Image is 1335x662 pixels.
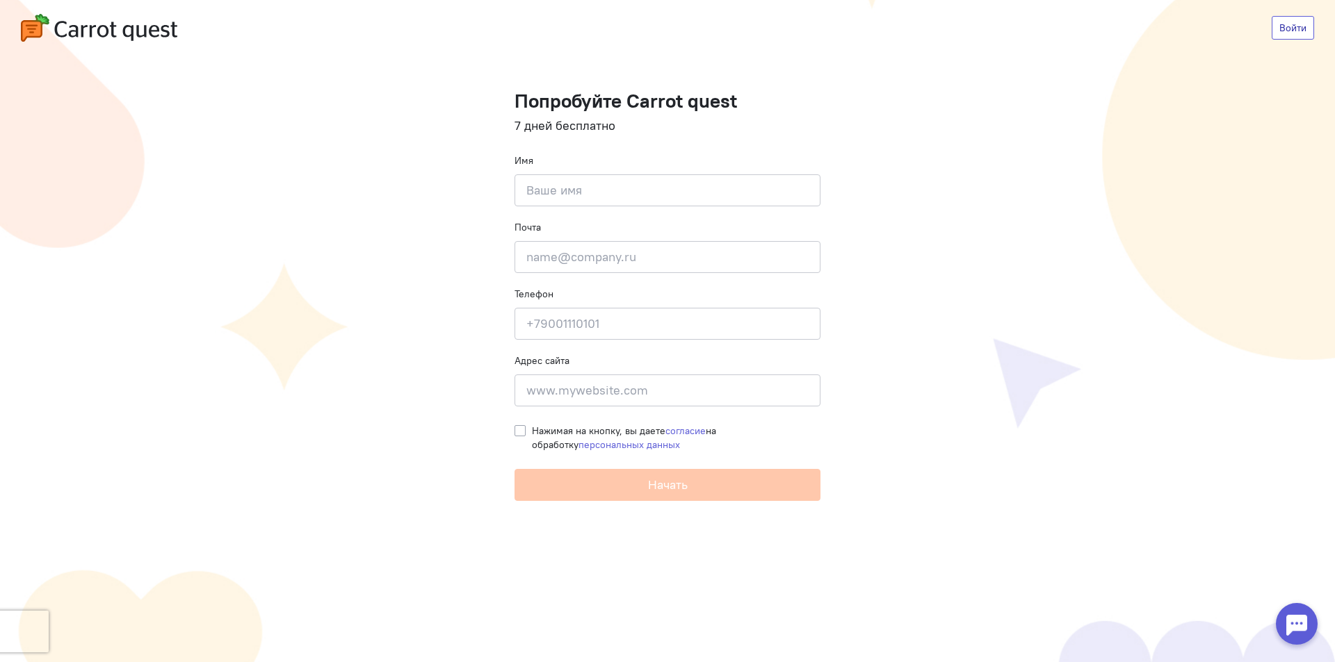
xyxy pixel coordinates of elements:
[21,14,177,42] img: carrot-quest-logo.svg
[515,308,820,340] input: +79001110101
[515,174,820,206] input: Ваше имя
[515,90,820,112] h1: Попробуйте Carrot quest
[515,354,569,367] label: Адрес сайта
[515,220,541,234] label: Почта
[515,287,553,301] label: Телефон
[515,154,533,167] label: Имя
[532,424,716,451] span: Нажимая на кнопку, вы даете на обработку
[665,424,706,437] a: согласие
[515,241,820,273] input: name@company.ru
[515,119,820,133] h4: 7 дней бесплатно
[648,477,688,493] span: Начать
[515,374,820,406] input: www.mywebsite.com
[1272,16,1314,40] a: Войти
[578,438,680,451] a: персональных данных
[515,469,820,501] button: Начать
